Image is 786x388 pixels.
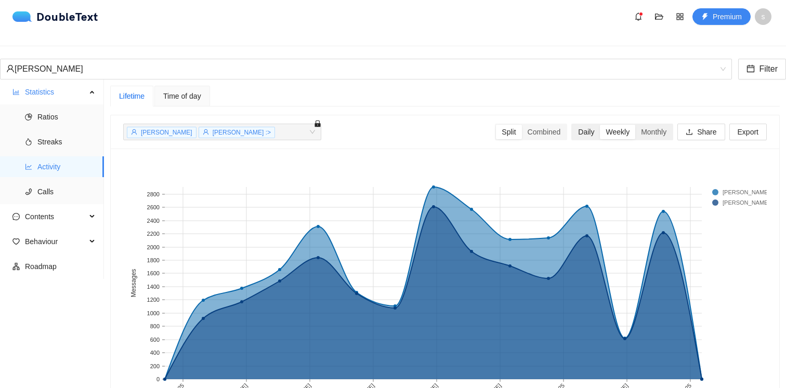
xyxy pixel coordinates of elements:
span: Ratios [37,106,96,127]
span: Premium [713,11,742,22]
div: Weekly [600,125,635,139]
text: 400 [150,350,160,356]
button: calendarFilter [738,59,786,79]
span: thunderbolt [701,13,709,21]
span: calendar [746,64,755,74]
span: Roadmap [25,256,96,277]
div: Split [496,125,521,139]
text: 1400 [147,284,160,290]
span: appstore [672,12,688,21]
span: upload [686,128,693,137]
span: lock [314,120,321,127]
span: Share [697,126,716,138]
span: user [6,64,15,73]
button: uploadShare [677,124,725,140]
div: Monthly [635,125,672,139]
span: Derrick [6,59,726,79]
text: 1600 [147,270,160,276]
span: bar-chart [12,88,20,96]
span: Time of day [163,92,201,100]
text: 200 [150,363,160,369]
div: [PERSON_NAME] [6,59,716,79]
button: appstore [672,8,688,25]
span: bell [631,12,646,21]
div: DoubleText [12,11,98,22]
span: message [12,213,20,220]
span: user [203,129,209,135]
span: Streaks [37,131,96,152]
text: Messages [130,269,137,298]
div: Daily [572,125,600,139]
span: Statistics [25,82,86,102]
text: 600 [150,337,160,343]
text: 2400 [147,218,160,224]
span: Activity [37,156,96,177]
span: Calls [37,181,96,202]
div: Combined [522,125,567,139]
text: 800 [150,323,160,329]
text: 2200 [147,231,160,237]
span: user [131,129,137,135]
text: 2800 [147,191,160,197]
span: line-chart [25,163,32,170]
text: 1200 [147,297,160,303]
text: 2000 [147,244,160,250]
span: apartment [12,263,20,270]
text: 1800 [147,257,160,263]
span: fire [25,138,32,145]
text: 2600 [147,204,160,210]
button: Export [729,124,767,140]
a: logoDoubleText [12,11,98,22]
button: folder-open [651,8,667,25]
img: logo [12,11,36,22]
div: Lifetime [119,90,145,102]
span: Contents [25,206,86,227]
text: 1000 [147,310,160,316]
span: folder-open [651,12,667,21]
span: Export [738,126,758,138]
text: 0 [156,376,160,382]
span: pie-chart [25,113,32,121]
span: [PERSON_NAME] :> [213,129,271,136]
span: s [762,8,765,25]
span: Behaviour [25,231,86,252]
span: [PERSON_NAME] [141,129,192,136]
span: phone [25,188,32,195]
span: heart [12,238,20,245]
button: bell [630,8,647,25]
span: Filter [759,62,778,75]
button: thunderboltPremium [692,8,751,25]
